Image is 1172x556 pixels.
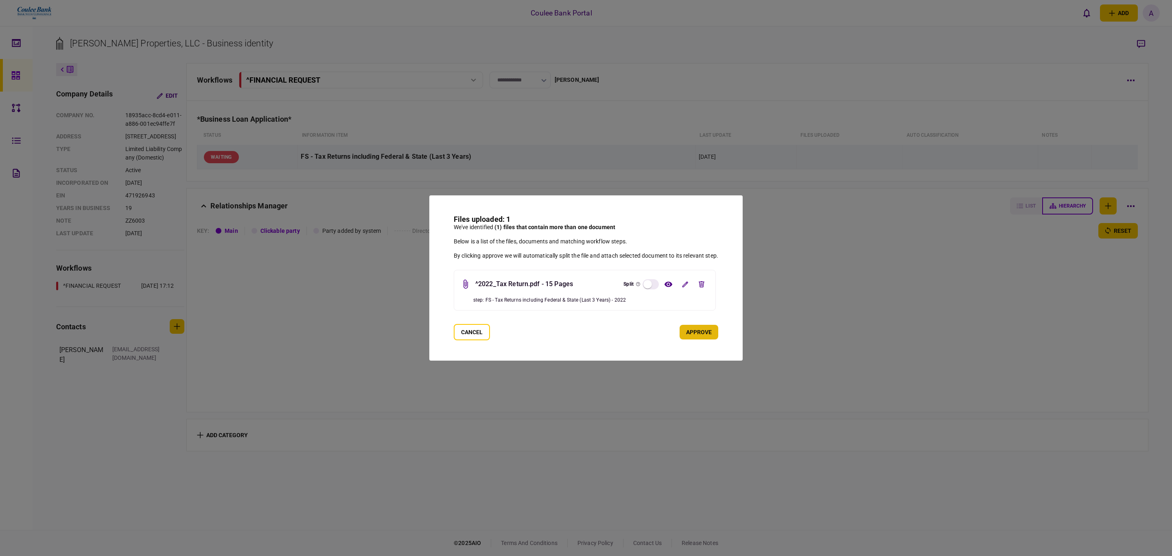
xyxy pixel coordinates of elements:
span: (1) files that contain more than one document [494,224,615,230]
div: Below is a list of the files, documents and matching workflow steps. [454,237,718,246]
button: approve [680,325,718,339]
div: We've identified [454,223,718,232]
span: Split [623,282,634,287]
button: edit file [678,277,692,291]
h3: Files uploaded: 1 [454,216,718,223]
div: ^2022_Tax Return.pdf - 15 Pages [461,279,573,289]
section: step: FS - Tax Returns including Federal & State (Last 3 Years) - 2022 [473,296,709,304]
button: edit file [694,277,709,291]
button: Cancel [454,324,490,340]
button: view file [661,277,676,291]
div: By clicking approve we will automatically split the file and attach selected document to its rele... [454,252,718,260]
